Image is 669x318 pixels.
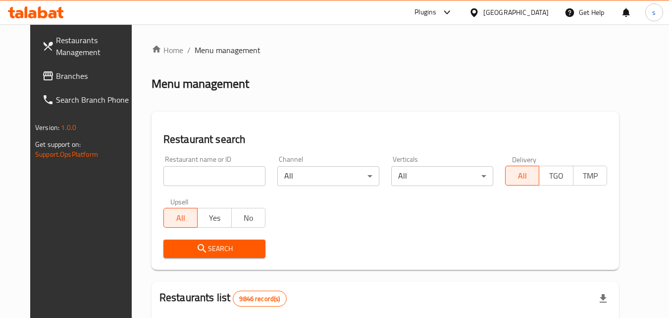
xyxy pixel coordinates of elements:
div: [GEOGRAPHIC_DATA] [483,7,549,18]
span: TMP [577,169,603,183]
h2: Restaurants list [159,290,287,307]
button: TMP [573,166,607,186]
span: Restaurants Management [56,34,134,58]
button: All [163,208,198,228]
span: Search [171,243,257,255]
a: Home [152,44,183,56]
button: TGO [539,166,573,186]
span: Branches [56,70,134,82]
button: No [231,208,265,228]
a: Support.OpsPlatform [35,148,98,161]
span: Search Branch Phone [56,94,134,106]
span: Yes [202,211,227,225]
a: Restaurants Management [34,28,142,64]
span: All [168,211,194,225]
h2: Menu management [152,76,249,92]
span: 1.0.0 [61,121,76,134]
div: Total records count [233,291,286,307]
span: No [236,211,261,225]
li: / [187,44,191,56]
h2: Restaurant search [163,132,607,147]
a: Search Branch Phone [34,88,142,112]
nav: breadcrumb [152,44,619,56]
span: Get support on: [35,138,81,151]
div: All [391,166,493,186]
div: Export file [591,287,615,311]
span: TGO [543,169,569,183]
button: Search [163,240,265,258]
label: Delivery [512,156,537,163]
span: 9846 record(s) [233,294,286,304]
button: All [505,166,539,186]
label: Upsell [170,198,189,205]
a: Branches [34,64,142,88]
span: Version: [35,121,59,134]
button: Yes [197,208,231,228]
div: Plugins [414,6,436,18]
span: Menu management [195,44,260,56]
span: All [510,169,535,183]
div: All [277,166,379,186]
span: s [652,7,656,18]
input: Search for restaurant name or ID.. [163,166,265,186]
